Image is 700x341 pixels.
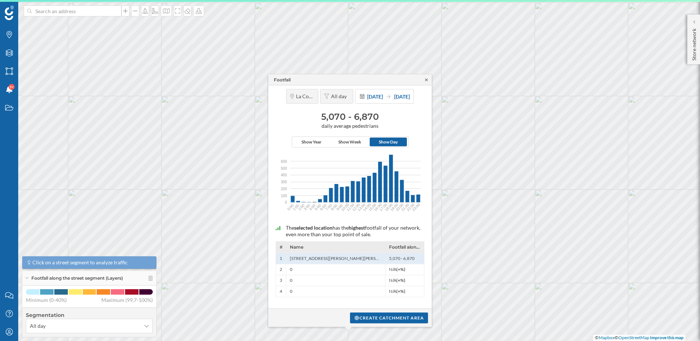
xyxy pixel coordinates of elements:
[308,203,316,211] text: 4:00
[346,203,355,212] text: 11:00
[362,203,372,212] text: 14:00
[296,93,314,100] span: La Courneuve
[281,165,287,171] span: 500
[349,224,365,230] span: highest
[9,83,14,91] span: 9+
[390,203,399,212] text: 19:00
[330,203,338,211] text: 8:00
[302,139,322,145] span: Show Year
[281,172,287,178] span: 400
[290,288,292,294] span: 0
[367,93,383,99] span: [DATE]
[281,179,287,185] span: 300
[281,193,287,198] span: 100
[368,203,377,212] text: 15:00
[280,267,282,272] span: 2
[272,123,428,129] span: daily average pedestrians
[15,5,50,12] span: Assistance
[384,203,394,212] text: 18:00
[26,296,67,304] span: Minimum (0-40%)
[292,203,300,211] text: 1:00
[357,203,366,212] text: 13:00
[294,224,332,230] span: selected location
[389,256,416,261] span: 5,070 - 6,870
[379,139,398,145] span: Show Day
[351,203,361,212] text: 12:00
[593,335,685,341] div: © ©
[280,256,282,261] span: 1
[332,224,349,230] span: has the
[276,226,280,230] img: intelligent_assistant_bucket_2.svg
[297,203,306,211] text: 2:00
[400,203,410,212] text: 21:00
[290,267,292,272] span: 0
[30,322,46,330] span: All day
[395,203,404,212] text: 20:00
[287,203,295,211] text: 0:00
[406,203,415,212] text: 22:00
[411,203,421,212] text: 23:00
[618,335,649,340] a: OpenStreetMap
[599,335,615,340] a: Mapbox
[379,203,388,212] text: 17:00
[691,26,698,61] p: Store network
[303,203,311,211] text: 3:00
[290,244,303,250] span: Name
[396,288,405,294] span: (+%)
[331,93,349,100] span: All day
[319,203,327,211] text: 6:00
[314,203,322,211] text: 5:00
[26,311,153,319] h4: Segmentation
[272,111,428,123] h3: 5,070 - 6,870
[325,203,333,211] text: 7:00
[285,200,287,205] span: 0
[396,267,405,272] span: (+%)
[389,277,405,283] span: N/A
[280,277,282,283] span: 3
[280,244,282,250] span: #
[280,288,282,294] span: 4
[338,139,361,145] span: Show Week
[286,224,420,237] span: footfall of your network, even more than your top point of sale.
[396,277,405,283] span: (+%)
[336,203,344,211] text: 9:00
[32,259,128,266] span: Click on a street segment to analyze traffic
[373,203,383,212] text: 16:00
[286,224,294,230] span: The
[290,256,381,261] span: [STREET_ADDRESS][PERSON_NAME][PERSON_NAME]…
[290,277,292,283] span: 0
[389,267,405,272] span: N/A
[394,93,410,99] span: [DATE]
[389,244,421,250] span: Footfall along the street segment
[5,5,14,20] img: Geoblink Logo
[389,288,405,294] span: N/A
[281,159,287,164] span: 600
[274,76,291,83] div: Footfall
[281,186,287,192] span: 200
[650,335,684,340] a: Improve this map
[101,296,153,304] span: Maximum (99,7-100%)
[31,275,123,281] span: Footfall along the street segment (Layers)
[341,203,350,212] text: 10:00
